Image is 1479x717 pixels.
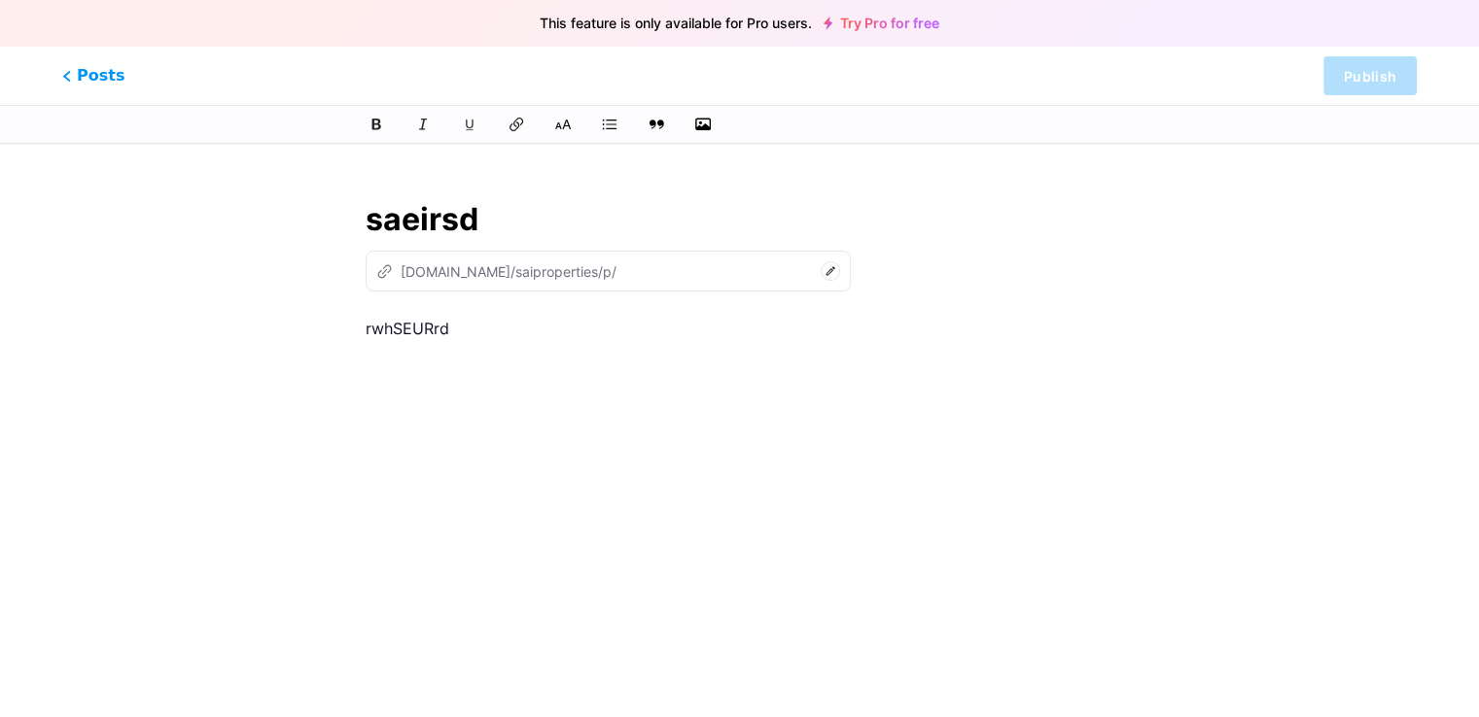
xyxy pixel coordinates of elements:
[1344,68,1396,85] span: Publish
[62,64,124,87] span: Posts
[376,261,616,282] div: [DOMAIN_NAME]/saiproperties/p/
[1323,56,1417,95] button: Publish
[824,16,939,31] a: Try Pro for free
[366,196,1113,243] input: Title
[366,315,1113,342] p: rwhSEURrd
[540,10,812,37] span: This feature is only available for Pro users.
